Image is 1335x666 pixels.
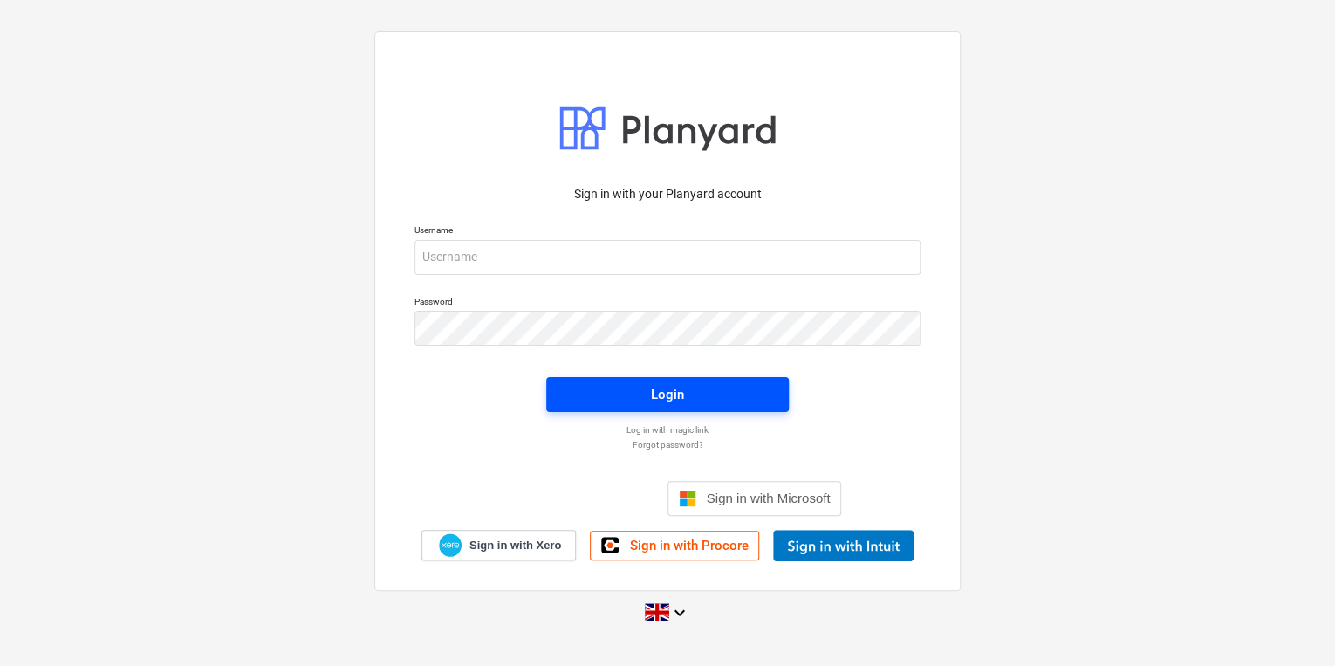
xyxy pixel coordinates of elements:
i: keyboard_arrow_down [669,602,690,623]
p: Username [414,224,921,239]
iframe: Chat Widget [1248,582,1335,666]
p: Sign in with your Planyard account [414,185,921,203]
img: Microsoft logo [679,490,696,507]
span: Sign in with Xero [469,538,561,553]
a: Sign in with Xero [421,530,577,560]
span: Sign in with Procore [629,538,748,553]
p: Password [414,296,921,311]
span: Sign in with Microsoft [707,491,831,505]
iframe: Sign in with Google Button [485,479,662,518]
img: Xero logo [439,533,462,557]
a: Log in with magic link [406,424,929,436]
input: Username [414,240,921,275]
div: Login [651,383,684,406]
a: Sign in with Procore [590,531,759,560]
button: Login [546,377,789,412]
a: Forgot password? [406,439,929,450]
